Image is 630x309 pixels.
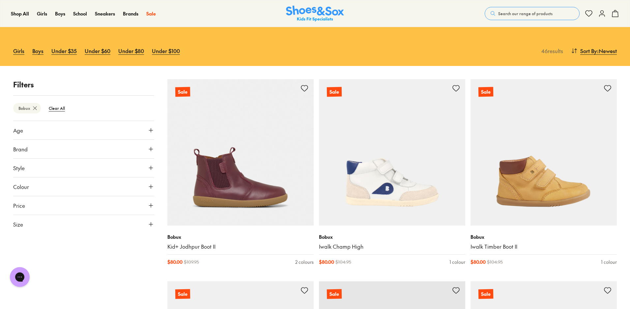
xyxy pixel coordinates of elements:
[13,79,154,90] p: Filters
[13,121,154,139] button: Age
[95,10,115,17] a: Sneakers
[319,259,334,265] span: $ 80.00
[167,259,183,265] span: $ 80.00
[539,47,563,55] p: 46 results
[319,79,465,226] a: Sale
[571,44,617,58] button: Sort By:Newest
[175,87,190,97] p: Sale
[167,79,314,226] a: Sale
[13,44,24,58] a: Girls
[335,259,351,265] span: $ 104.95
[85,44,110,58] a: Under $60
[601,259,617,265] div: 1 colour
[319,243,465,250] a: Iwalk Champ High
[184,259,199,265] span: $ 109.95
[295,259,314,265] div: 2 colours
[152,44,180,58] a: Under $100
[13,220,23,228] span: Size
[13,159,154,177] button: Style
[37,10,47,17] a: Girls
[13,126,23,134] span: Age
[11,10,29,17] a: Shop All
[51,44,77,58] a: Under $35
[580,47,597,55] span: Sort By
[146,10,156,17] a: Sale
[13,140,154,158] button: Brand
[471,233,617,240] p: Bobux
[123,10,138,17] a: Brands
[286,6,344,22] a: Shoes & Sox
[319,233,465,240] p: Bobux
[487,259,503,265] span: $ 104.95
[13,183,29,191] span: Colour
[13,164,25,172] span: Style
[498,11,553,16] span: Search our range of products
[167,233,314,240] p: Bobux
[478,289,493,299] p: Sale
[55,10,65,17] a: Boys
[7,265,33,289] iframe: Gorgias live chat messenger
[478,87,493,97] p: Sale
[13,177,154,196] button: Colour
[73,10,87,17] a: School
[471,79,617,226] a: Sale
[327,87,342,97] p: Sale
[43,102,70,114] btn: Clear All
[13,196,154,215] button: Price
[167,243,314,250] a: Kid+ Jodhpur Boot II
[485,7,580,20] button: Search our range of products
[32,44,43,58] a: Boys
[13,103,41,113] btn: Bobux
[471,259,486,265] span: $ 80.00
[118,44,144,58] a: Under $80
[597,47,617,55] span: : Newest
[13,215,154,233] button: Size
[175,289,190,299] p: Sale
[286,6,344,22] img: SNS_Logo_Responsive.svg
[13,145,28,153] span: Brand
[327,289,342,299] p: Sale
[13,201,25,209] span: Price
[471,243,617,250] a: Iwalk Timber Boot II
[449,259,465,265] div: 1 colour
